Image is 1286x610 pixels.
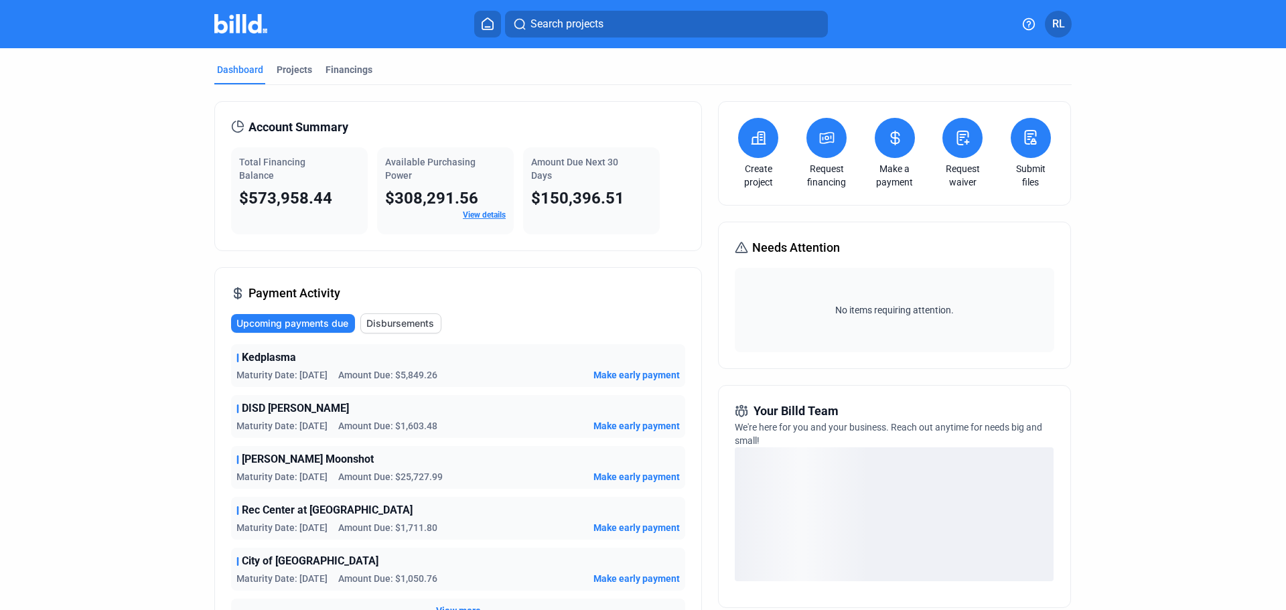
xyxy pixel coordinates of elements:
[236,521,328,534] span: Maturity Date: [DATE]
[752,238,840,257] span: Needs Attention
[326,63,372,76] div: Financings
[239,189,332,208] span: $573,958.44
[385,189,478,208] span: $308,291.56
[735,422,1042,446] span: We're here for you and your business. Reach out anytime for needs big and small!
[366,317,434,330] span: Disbursements
[593,572,680,585] button: Make early payment
[531,189,624,208] span: $150,396.51
[277,63,312,76] div: Projects
[463,210,506,220] a: View details
[871,162,918,189] a: Make a payment
[242,350,296,366] span: Kedplasma
[754,402,839,421] span: Your Billd Team
[338,470,443,483] span: Amount Due: $25,727.99
[236,368,328,382] span: Maturity Date: [DATE]
[214,14,267,33] img: Billd Company Logo
[236,572,328,585] span: Maturity Date: [DATE]
[1052,16,1065,32] span: RL
[242,451,374,467] span: [PERSON_NAME] Moonshot
[231,314,355,333] button: Upcoming payments due
[1007,162,1054,189] a: Submit files
[735,162,782,189] a: Create project
[242,502,413,518] span: Rec Center at [GEOGRAPHIC_DATA]
[338,368,437,382] span: Amount Due: $5,849.26
[593,521,680,534] button: Make early payment
[505,11,828,37] button: Search projects
[360,313,441,333] button: Disbursements
[803,162,850,189] a: Request financing
[338,419,437,433] span: Amount Due: $1,603.48
[740,303,1048,317] span: No items requiring attention.
[593,368,680,382] button: Make early payment
[236,419,328,433] span: Maturity Date: [DATE]
[939,162,986,189] a: Request waiver
[735,447,1054,581] div: loading
[593,470,680,483] button: Make early payment
[248,118,348,137] span: Account Summary
[1045,11,1072,37] button: RL
[385,157,476,181] span: Available Purchasing Power
[236,317,348,330] span: Upcoming payments due
[593,419,680,433] button: Make early payment
[217,63,263,76] div: Dashboard
[338,572,437,585] span: Amount Due: $1,050.76
[242,553,378,569] span: City of [GEOGRAPHIC_DATA]
[239,157,305,181] span: Total Financing Balance
[530,16,603,32] span: Search projects
[236,470,328,483] span: Maturity Date: [DATE]
[338,521,437,534] span: Amount Due: $1,711.80
[242,400,349,416] span: DISD [PERSON_NAME]
[248,284,340,303] span: Payment Activity
[531,157,618,181] span: Amount Due Next 30 Days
